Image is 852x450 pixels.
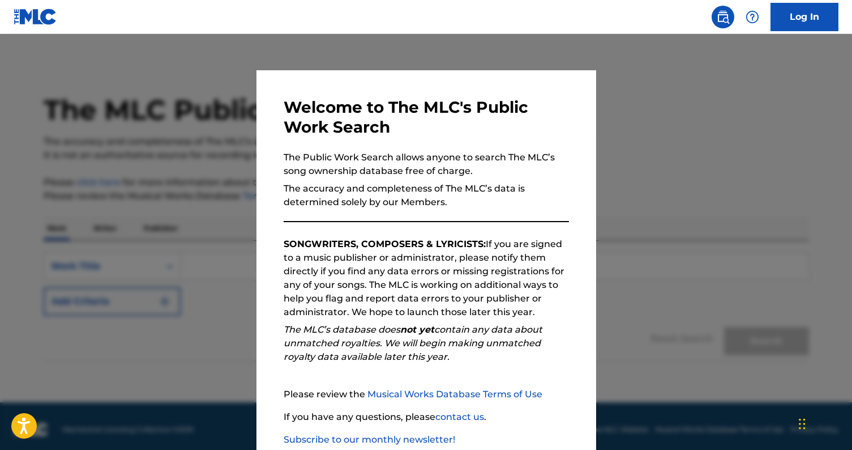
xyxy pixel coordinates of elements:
a: Public Search [712,6,734,28]
img: help [746,10,759,24]
iframe: Chat Widget [795,396,852,450]
strong: SONGWRITERS, COMPOSERS & LYRICISTS: [284,239,486,249]
em: The MLC’s database does contain any data about unmatched royalties. We will begin making unmatche... [284,324,542,362]
div: Drag [799,407,806,441]
a: Musical Works Database Terms of Use [367,389,542,400]
img: search [716,10,730,24]
img: MLC Logo [14,9,57,25]
p: Please review the [284,388,569,401]
p: If you have any questions, please . [284,410,569,424]
p: The Public Work Search allows anyone to search The MLC’s song ownership database free of charge. [284,151,569,178]
a: Subscribe to our monthly newsletter! [284,434,455,445]
div: Help [741,6,764,28]
p: If you are signed to a music publisher or administrator, please notify them directly if you find ... [284,237,569,319]
h3: Welcome to The MLC's Public Work Search [284,97,569,137]
a: contact us [435,411,484,422]
strong: not yet [400,324,434,335]
a: Log In [770,3,838,31]
p: The accuracy and completeness of The MLC’s data is determined solely by our Members. [284,182,569,209]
